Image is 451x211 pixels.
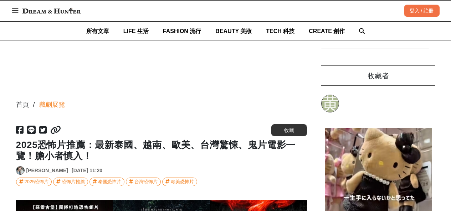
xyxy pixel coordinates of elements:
[62,178,85,186] div: 恐怖片推薦
[215,22,252,41] a: BEAUTY 美妝
[19,4,84,17] img: Dream & Hunter
[215,28,252,34] span: BEAUTY 美妝
[162,178,197,186] a: 歐美恐怖片
[123,22,149,41] a: LIFE 生活
[16,100,29,110] div: 首頁
[39,100,65,110] a: 戲劇展覽
[53,178,88,186] a: 恐怖片推薦
[271,124,307,136] button: 收藏
[126,178,161,186] a: 台灣恐怖片
[163,22,201,41] a: FASHION 流行
[16,178,52,186] a: 2025恐怖片
[86,22,109,41] a: 所有文章
[33,100,35,110] div: /
[171,178,194,186] div: 歐美恐怖片
[86,28,109,34] span: 所有文章
[16,139,307,162] h1: 2025恐怖片推薦：最新泰國、越南、歐美、台灣驚悚、鬼片電影一覽！膽小者慎入！
[309,28,345,34] span: CREATE 創作
[16,166,25,175] a: Avatar
[266,28,294,34] span: TECH 科技
[266,22,294,41] a: TECH 科技
[404,5,440,17] div: 登入 / 註冊
[89,178,124,186] a: 泰國恐怖片
[26,167,68,174] a: [PERSON_NAME]
[25,178,49,186] div: 2025恐怖片
[98,178,121,186] div: 泰國恐怖片
[16,167,24,174] img: Avatar
[72,167,102,174] div: [DATE] 11:20
[163,28,201,34] span: FASHION 流行
[123,28,149,34] span: LIFE 生活
[309,22,345,41] a: CREATE 創作
[134,178,158,186] div: 台灣恐怖片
